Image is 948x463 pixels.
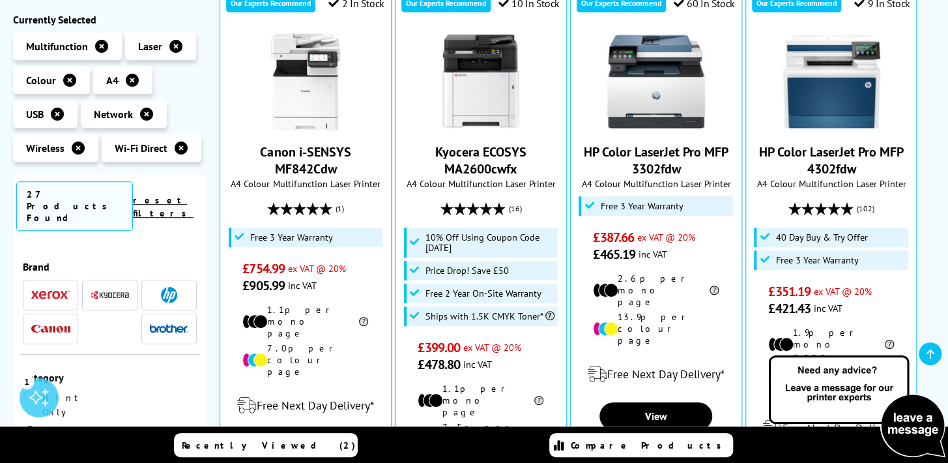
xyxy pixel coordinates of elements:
span: Wi-Fi Direct [115,142,167,155]
img: Open Live Chat window [766,353,948,460]
span: Free 3 Year Warranty [775,255,858,265]
a: Print Only [23,391,110,419]
div: modal_delivery [577,356,734,393]
a: Xerox [31,287,70,303]
div: modal_delivery [227,387,384,424]
a: Brother [149,321,188,337]
a: reset filters [133,194,194,219]
a: Recently Viewed (2) [174,433,358,457]
div: Brand [23,260,197,273]
li: 7.5p per colour page [418,421,543,456]
span: A4 Colour Multifunction Laser Printer [402,177,559,190]
span: Price Drop! Save £50 [425,265,509,276]
a: Canon i-SENSYS MF842Cdw [257,120,354,133]
img: Kyocera [91,290,130,300]
span: (16) [508,196,521,221]
span: Multifunction [26,40,88,53]
span: 10% Off Using Coupon Code [DATE] [425,232,555,253]
span: (102) [857,196,874,221]
div: 1 [20,374,34,388]
li: 1.1p per mono page [242,304,368,339]
img: HP Color LaserJet Pro MFP 3302fdw [607,33,705,130]
span: £905.99 [242,277,285,294]
img: Xerox [31,291,70,300]
span: ex VAT @ 20% [814,285,872,297]
span: Colour [26,74,56,87]
span: £478.80 [418,356,460,373]
span: Free 3 Year Warranty [600,201,683,211]
li: 2.6p per mono page [593,273,719,308]
span: £465.19 [593,246,635,263]
a: Kyocera [91,287,130,303]
span: USB [26,108,44,121]
a: HP [149,287,188,303]
span: ex VAT @ 20% [637,231,695,243]
span: A4 Colour Multifunction Laser Printer [753,177,910,190]
span: Free 2 Year On-Site Warranty [425,288,541,299]
span: inc VAT [463,358,492,370]
span: ex VAT @ 20% [463,341,521,353]
span: £754.99 [242,260,285,277]
span: inc VAT [814,302,842,314]
span: £387.66 [593,229,634,246]
a: Canon [31,321,70,337]
span: Recently Viewed (2) [182,440,356,451]
span: A4 Colour Multifunction Laser Printer [227,177,384,190]
span: (1) [336,196,344,221]
a: Multifunction [23,426,165,440]
span: Free 3 Year Warranty [250,232,333,243]
img: HP Color LaserJet Pro MFP 4302fdw [783,33,880,130]
li: 1.1p per mono page [418,383,543,418]
span: inc VAT [288,279,317,291]
a: Kyocera ECOSYS MA2600cwfx [435,143,526,177]
span: A4 Colour Multifunction Laser Printer [577,177,734,190]
span: £399.00 [418,339,460,356]
img: Brother [149,324,188,333]
li: 7.0p per colour page [242,342,368,378]
img: Canon [31,325,70,333]
a: HP Color LaserJet Pro MFP 3302fdw [607,120,705,133]
a: Kyocera ECOSYS MA2600cwfx [432,120,530,133]
span: Network [94,108,133,121]
div: Category [23,371,197,384]
img: Kyocera ECOSYS MA2600cwfx [432,33,530,130]
span: £351.19 [768,283,811,300]
span: 27 Products Found [16,181,133,231]
a: HP Color LaserJet Pro MFP 4302fdw [783,120,880,133]
a: HP Color LaserJet Pro MFP 4302fdw [759,143,904,177]
span: A4 [106,74,119,87]
span: ex VAT @ 20% [288,262,346,275]
span: 40 Day Buy & Try Offer [775,232,867,243]
img: Canon i-SENSYS MF842Cdw [257,33,354,130]
li: 1.9p per mono page [768,327,894,362]
img: HP [161,287,177,303]
a: Canon i-SENSYS MF842Cdw [260,143,351,177]
span: Compare Products [571,440,728,451]
div: Currently Selected [13,13,207,26]
span: Ships with 1.5K CMYK Toner* [425,311,554,321]
a: View [599,402,712,430]
span: £421.43 [768,300,811,317]
span: inc VAT [639,248,667,260]
a: HP Color LaserJet Pro MFP 3302fdw [584,143,728,177]
span: Wireless [26,142,65,155]
a: Compare Products [549,433,733,457]
li: 13.9p per colour page [593,311,719,346]
span: Laser [138,40,162,53]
